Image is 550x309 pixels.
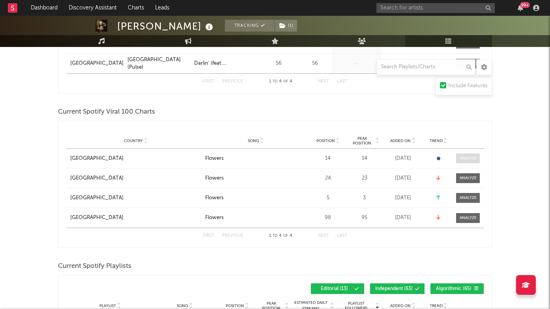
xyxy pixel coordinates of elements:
[283,80,288,83] span: of
[205,155,306,163] a: Flowers
[430,139,443,143] span: Trend
[205,214,306,222] a: Flowers
[318,234,329,238] button: Next
[350,174,379,182] div: 23
[205,155,224,163] div: Flowers
[177,303,188,308] span: Song
[350,214,379,222] div: 95
[261,60,296,67] div: 56
[203,234,214,238] button: First
[273,80,277,83] span: to
[448,81,488,91] div: Include Features
[383,214,423,222] div: [DATE]
[310,155,346,163] div: 14
[310,174,346,182] div: 24
[70,174,201,182] a: [GEOGRAPHIC_DATA]
[273,234,277,238] span: to
[390,303,411,308] span: Added On
[383,174,423,182] div: [DATE]
[390,139,411,143] span: Added On
[520,2,530,8] div: 99 +
[205,194,224,202] div: Flowers
[300,60,330,67] div: 56
[226,303,244,308] span: Position
[383,194,423,202] div: [DATE]
[127,56,190,71] a: [GEOGRAPHIC_DATA] (Pulse)
[350,194,379,202] div: 3
[203,79,214,84] button: First
[70,194,201,202] a: [GEOGRAPHIC_DATA]
[205,174,224,182] div: Flowers
[222,79,243,84] button: Previous
[99,303,116,308] span: Playlist
[430,303,443,308] span: Trend
[337,234,347,238] button: Last
[350,155,379,163] div: 14
[274,20,297,32] span: ( 1 )
[430,283,484,294] button: Algorithmic(65)
[225,20,274,32] button: Tracking
[70,214,123,222] div: [GEOGRAPHIC_DATA]
[311,283,364,294] button: Editorial(13)
[194,60,257,67] a: Darlin' (feat. [PERSON_NAME] & [PERSON_NAME])
[377,59,475,75] input: Search Playlists/Charts
[283,234,288,238] span: of
[518,5,523,11] button: 99+
[58,107,155,117] span: Current Spotify Viral 100 Charts
[350,136,374,146] span: Peak Position
[316,139,335,143] span: Position
[318,79,329,84] button: Next
[205,194,306,202] a: Flowers
[70,174,123,182] div: [GEOGRAPHIC_DATA]
[205,214,224,222] div: Flowers
[310,194,346,202] div: 5
[70,60,123,67] a: [GEOGRAPHIC_DATA]
[70,194,123,202] div: [GEOGRAPHIC_DATA]
[205,174,306,182] a: Flowers
[376,3,495,13] input: Search for artists
[70,155,123,163] div: [GEOGRAPHIC_DATA]
[58,262,131,271] span: Current Spotify Playlists
[117,20,215,33] div: [PERSON_NAME]
[259,77,302,86] div: 1 4 4
[248,139,259,143] span: Song
[375,287,413,291] span: Independent ( 63 )
[222,234,243,238] button: Previous
[124,139,143,143] span: Country
[70,214,201,222] a: [GEOGRAPHIC_DATA]
[316,287,352,291] span: Editorial ( 13 )
[259,231,302,241] div: 1 4 4
[370,283,425,294] button: Independent(63)
[337,79,347,84] button: Last
[383,155,423,163] div: [DATE]
[436,287,472,291] span: Algorithmic ( 65 )
[275,20,297,32] button: (1)
[310,214,346,222] div: 98
[70,155,201,163] a: [GEOGRAPHIC_DATA]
